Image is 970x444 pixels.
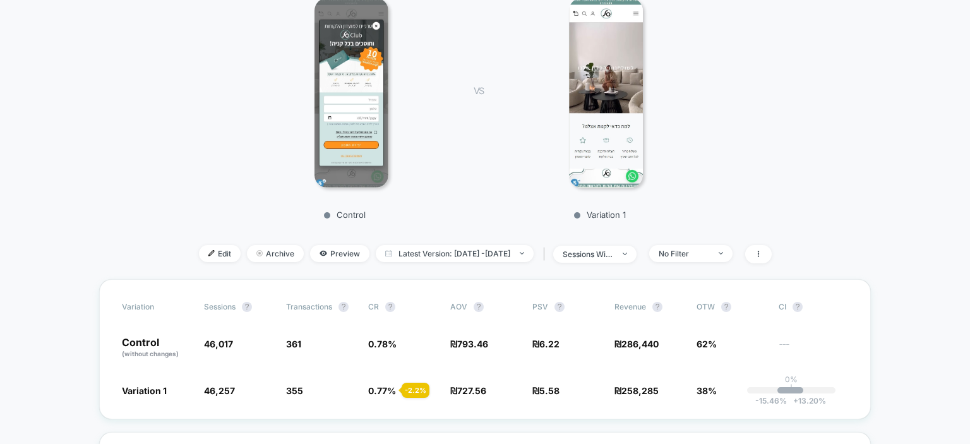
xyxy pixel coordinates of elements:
[457,385,486,396] span: 727.56
[122,350,179,357] span: (without changes)
[623,253,627,255] img: end
[614,339,659,349] span: ₪
[204,339,233,349] span: 46,017
[286,339,301,349] span: 361
[540,245,553,263] span: |
[204,302,236,311] span: Sessions
[787,396,826,405] span: 13.20 %
[779,302,848,312] span: CI
[554,302,565,312] button: ?
[532,385,560,396] span: ₪
[457,339,488,349] span: 793.46
[376,245,534,262] span: Latest Version: [DATE] - [DATE]
[204,385,235,396] span: 46,257
[368,339,397,349] span: 0.78 %
[779,340,848,359] span: ---
[697,302,766,312] span: OTW
[122,337,191,359] p: Control
[256,250,263,256] img: end
[450,385,486,396] span: ₪
[614,385,659,396] span: ₪
[790,384,793,393] p: |
[621,385,659,396] span: 258,285
[539,385,560,396] span: 5.58
[793,302,803,312] button: ?
[563,249,613,259] div: sessions with impression
[614,302,646,311] span: Revenue
[286,385,303,396] span: 355
[474,85,484,96] span: VS
[793,396,798,405] span: +
[652,302,662,312] button: ?
[697,339,717,349] span: 62%
[368,385,396,396] span: 0.77 %
[755,396,787,405] span: -15.46 %
[697,385,717,396] span: 38%
[539,339,560,349] span: 6.22
[520,252,524,255] img: end
[286,302,332,311] span: Transactions
[242,210,448,220] p: Control
[385,302,395,312] button: ?
[659,249,709,258] div: No Filter
[338,302,349,312] button: ?
[122,302,191,312] span: Variation
[719,252,723,255] img: end
[122,385,167,396] span: Variation 1
[721,302,731,312] button: ?
[785,375,798,384] p: 0%
[208,250,215,256] img: edit
[402,383,429,398] div: - 2.2 %
[450,302,467,311] span: AOV
[247,245,304,262] span: Archive
[496,210,703,220] p: Variation 1
[368,302,379,311] span: CR
[199,245,241,262] span: Edit
[621,339,659,349] span: 286,440
[532,339,560,349] span: ₪
[450,339,488,349] span: ₪
[310,245,369,262] span: Preview
[242,302,252,312] button: ?
[474,302,484,312] button: ?
[532,302,548,311] span: PSV
[385,250,392,256] img: calendar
